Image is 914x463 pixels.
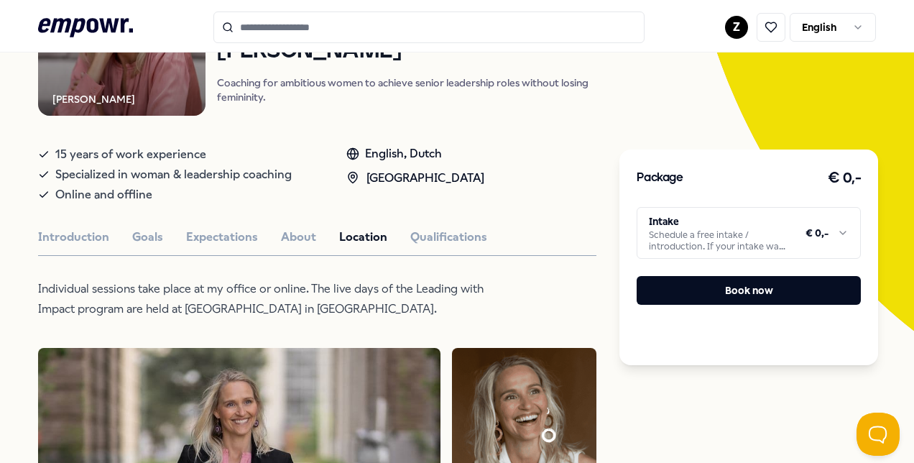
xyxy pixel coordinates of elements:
div: [GEOGRAPHIC_DATA] [346,169,484,188]
span: 15 years of work experience [55,145,206,165]
button: Qualifications [410,228,487,247]
span: Specialized in woman & leadership coaching [55,165,292,185]
button: Goals [132,228,163,247]
button: Introduction [38,228,109,247]
button: Location [339,228,387,247]
p: Coaching for ambitious women to achieve senior leadership roles without losing femininity. [217,75,596,104]
div: English, Dutch [346,145,484,163]
button: Book now [637,276,861,305]
p: Individual sessions take place at my office or online. The live days of the Leading with Impact p... [38,279,505,319]
button: Expectations [186,228,258,247]
div: [PERSON_NAME] [52,91,135,107]
iframe: Help Scout Beacon - Open [857,413,900,456]
h3: € 0,- [828,167,862,190]
button: Z [725,16,748,39]
h3: Package [637,169,683,188]
span: Online and offline [55,185,152,205]
input: Search for products, categories or subcategories [213,12,645,43]
button: About [281,228,316,247]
